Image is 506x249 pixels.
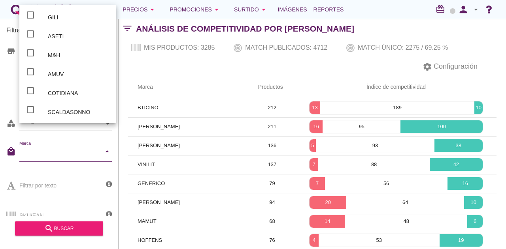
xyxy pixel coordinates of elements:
i: settings [423,62,432,71]
div: ASETI [48,32,110,41]
th: Marca: Not sorted. [128,76,249,98]
td: 136 [249,136,296,155]
td: 68 [249,212,296,231]
p: 100 [400,123,483,131]
p: 53 [319,236,439,244]
td: 212 [249,98,296,117]
i: store [6,46,16,56]
h3: Filtrar por [6,26,112,38]
a: Reportes [310,2,347,17]
p: 13 [310,104,320,112]
p: 16 [310,123,323,131]
span: MAMUT [138,218,157,224]
p: 189 [320,104,474,112]
p: 93 [316,142,434,150]
td: 211 [249,117,296,136]
div: M&H [48,51,110,60]
p: 95 [323,123,400,131]
p: 10 [464,198,483,206]
i: arrow_drop_down [102,147,112,156]
div: SCALDASONNO [48,107,110,117]
p: 56 [325,180,447,187]
div: AMUV [48,69,110,79]
span: [PERSON_NAME] [138,124,180,129]
div: Precios [123,5,157,14]
button: Promociones [163,2,228,17]
i: person [455,4,471,15]
div: GILI [48,13,110,22]
span: [PERSON_NAME] [138,199,180,205]
i: filter_list [119,28,136,29]
button: Configuración [416,60,484,74]
th: Productos: Not sorted. [249,76,296,98]
span: Configuración [432,61,478,72]
th: Índice de competitividad: Not sorted. [296,76,497,98]
p: 48 [345,217,467,225]
div: Surtido [234,5,268,14]
p: 14 [310,217,345,225]
button: buscar [15,221,103,236]
p: 16 [447,180,483,187]
p: 7 [310,180,325,187]
span: VINILIT [138,161,155,167]
p: 38 [434,142,483,150]
button: Surtido [228,2,275,17]
i: search [44,224,54,233]
i: arrow_drop_down [471,5,481,14]
i: arrow_drop_down [212,5,221,14]
a: Imágenes [275,2,310,17]
span: GENERICO [138,180,165,186]
td: 137 [249,155,296,174]
p: 7 [310,161,318,168]
p: 42 [430,161,483,168]
div: buscar [21,224,97,233]
h2: Análisis de competitividad por [PERSON_NAME] [136,22,354,35]
p: 88 [318,161,429,168]
p: 4 [310,236,319,244]
button: Precios [116,2,163,17]
p: 64 [346,198,464,206]
span: [PERSON_NAME] [138,142,180,148]
i: local_mall [6,147,16,156]
p: 19 [440,236,483,244]
i: redeem [436,4,448,14]
i: arrow_drop_down [259,5,268,14]
p: 10 [474,104,483,112]
i: arrow_drop_down [147,5,157,14]
div: Promociones [170,5,221,14]
a: white-qmatch-logo [9,2,73,17]
span: Reportes [313,5,344,14]
span: HOFFENS [138,237,162,243]
p: 5 [310,142,316,150]
td: 94 [249,193,296,212]
span: BTICINO [138,105,159,110]
td: 79 [249,174,296,193]
i: category [6,118,16,128]
div: COTIDIANA [48,88,110,98]
span: Imágenes [278,5,307,14]
p: 6 [467,217,483,225]
p: 20 [310,198,346,206]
